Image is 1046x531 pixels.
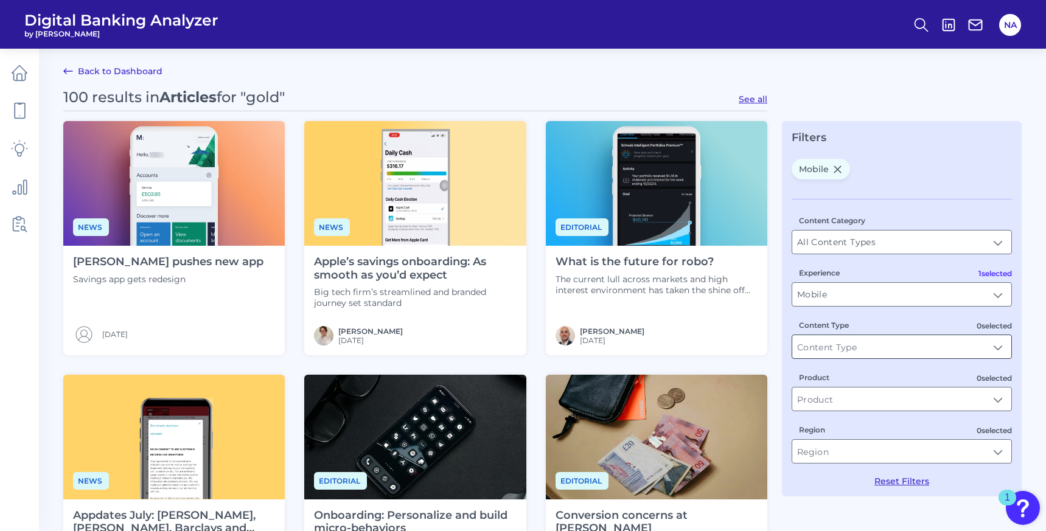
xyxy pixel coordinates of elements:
[580,336,644,345] span: [DATE]
[799,321,849,330] label: Content Type
[792,159,850,179] span: Mobile
[556,255,758,269] h4: What is the future for robo?
[314,474,367,486] a: Editorial
[314,326,333,345] img: MIchael McCaw
[546,375,767,499] img: monzo_1366x768.jpg
[73,218,109,236] span: News
[24,11,218,29] span: Digital Banking Analyzer
[556,326,575,345] img: Rory_Pennington.jpg
[63,375,285,499] img: appdatesJuly_1366x768.png
[73,255,263,269] h4: [PERSON_NAME] pushes new app
[304,375,526,499] img: paolo-giubilato-pu3bAmgHWj4-unsplash.jpg
[546,121,767,246] img: Editorials - Phone (1).png
[792,131,826,144] span: Filters
[217,88,285,106] span: for "gold"
[314,218,350,236] span: News
[63,121,285,246] img: News - Phone (7).png
[73,474,109,486] a: News
[314,255,516,282] h4: Apple’s savings onboarding: As smooth as you’d expect
[792,440,1011,463] input: Region
[792,335,1011,358] input: Content Type
[24,29,218,38] span: by [PERSON_NAME]
[580,327,644,336] a: [PERSON_NAME]
[159,88,217,106] span: Articles
[556,221,608,232] a: Editorial
[556,472,608,490] span: Editorial
[304,121,526,246] img: Appletop_(1)-1366x768.png
[73,221,109,232] a: News
[314,286,516,308] p: Big tech firm’s streamlined and branded journey set standard
[799,373,829,382] label: Product
[314,221,350,232] a: News
[874,476,929,487] button: Reset Filters
[63,64,162,78] a: Back to Dashboard
[1006,491,1040,525] button: Open Resource Center, 1 new notification
[556,274,758,296] p: The current lull across markets and high interest environment has taken the shine off robo adviso...
[799,216,865,225] label: Content Category
[739,94,767,105] button: See all
[799,425,825,434] label: Region
[314,472,367,490] span: Editorial
[792,387,1011,411] input: Product
[556,218,608,236] span: Editorial
[556,474,608,486] a: Editorial
[999,14,1021,36] button: NA
[338,336,403,345] span: [DATE]
[63,88,285,106] div: 100 results in
[799,268,840,277] label: Experience
[73,472,109,490] span: News
[1005,498,1010,513] div: 1
[102,330,128,339] span: [DATE]
[338,327,403,336] a: [PERSON_NAME]
[73,274,263,285] p: Savings app gets redesign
